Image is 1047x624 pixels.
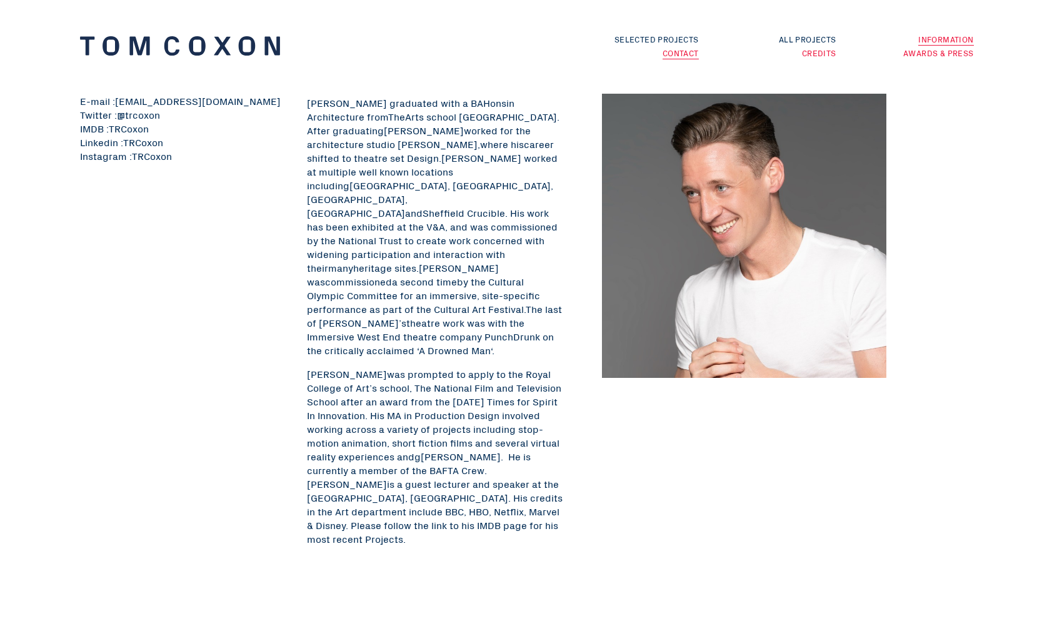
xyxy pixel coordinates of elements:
a: Information [918,33,973,46]
span: and [405,206,423,219]
img: 1667342849044.jpeg [602,94,886,378]
span: [PERSON_NAME] graduated with a BA [307,96,483,109]
span: [PERSON_NAME] was [307,260,499,288]
span: The last of [PERSON_NAME]’s [307,302,562,329]
span: theatre work was with the Immersive West End theatre company PunchDrunk on the critically ac [307,315,554,357]
span: [PERSON_NAME] [307,367,387,380]
a: TRCoxon [132,149,172,162]
span: g [414,449,421,463]
a: Contact [663,47,699,59]
span: Sheffield Crucible. His work has been exhibited at the V&A, and was commissioned by the National ... [307,206,558,274]
a: Selected Projects [614,33,699,45]
li: Linkedin : [80,135,293,149]
span: [GEOGRAPHIC_DATA], [GEOGRAPHIC_DATA], [GEOGRAPHIC_DATA], [GEOGRAPHIC_DATA] [307,178,553,219]
a: All Projects [779,33,836,45]
span: where his [480,137,524,151]
span: [PERSON_NAME] [307,477,387,490]
span: ‘ [491,343,492,357]
a: [EMAIL_ADDRESS][DOMAIN_NAME] [115,94,281,107]
li: Instagram : [80,149,293,162]
span: . [492,343,494,357]
span: heritage sites. [353,260,419,274]
span: by the Cultural Olympic Committee for an immersive, site-specific performance as part of the Cult... [307,274,540,315]
a: TRCoxon [123,135,163,149]
span: Arts school [GEOGRAPHIC_DATA]. After graduating [307,109,559,137]
span: is a guest lecturer and speaker at the [GEOGRAPHIC_DATA], [GEOGRAPHIC_DATA]. His credits in the A... [307,477,563,545]
li: IMDB : [80,121,293,135]
a: TRCoxon [109,121,149,135]
a: @trcoxon [117,107,160,121]
span: [PERSON_NAME] [384,123,464,137]
span: [PERSON_NAME] worked at multiple well known locations including [307,151,558,192]
span: worked for the architecture studio [PERSON_NAME], [307,123,531,151]
li: E-mail : [80,94,293,107]
span: many [328,260,353,274]
li: Twitter : [80,107,293,121]
span: ‘ [417,343,419,357]
span: A Drowned Man [419,343,491,357]
span: laimed [383,343,414,357]
span: The [388,109,405,123]
span: commissioned [325,274,392,288]
a: Credits [802,47,836,59]
div: Page 7 [305,94,564,557]
span: c [378,343,383,357]
img: tclogo.svg [80,36,280,56]
span: in Architecture from [307,96,514,123]
span: was prompted to apply to the Royal College of Art’s school, The National Film and Television Scho... [307,367,561,463]
span: Hons [483,96,506,109]
a: Awards & Press [903,47,973,59]
span: career shifted to theatre set Design. [307,137,554,164]
span: a second time [392,274,457,288]
span: [PERSON_NAME]. He is currently a member of the BAFTA Crew. [307,449,531,477]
